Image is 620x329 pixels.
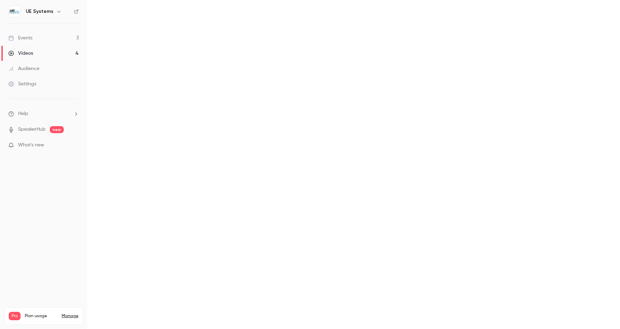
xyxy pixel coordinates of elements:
[11,18,17,24] img: website_grey.svg
[69,40,75,46] img: tab_keywords_by_traffic_grey.svg
[18,141,44,149] span: What's new
[50,126,64,133] span: new
[77,41,117,46] div: Keywords by Traffic
[25,313,57,319] span: Plan usage
[62,313,78,319] a: Manage
[8,81,36,87] div: Settings
[8,110,79,117] li: help-dropdown-opener
[11,11,17,17] img: logo_orange.svg
[8,65,39,72] div: Audience
[20,11,34,17] div: v 4.0.25
[70,142,79,148] iframe: Noticeable Trigger
[26,8,53,15] h6: UE Systems
[19,40,24,46] img: tab_domain_overview_orange.svg
[8,50,33,57] div: Videos
[18,126,46,133] a: SpeakerHub
[18,110,28,117] span: Help
[8,35,32,41] div: Events
[26,41,62,46] div: Domain Overview
[9,312,21,320] span: Pro
[18,18,77,24] div: Domain: [DOMAIN_NAME]
[9,6,20,17] img: UE Systems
